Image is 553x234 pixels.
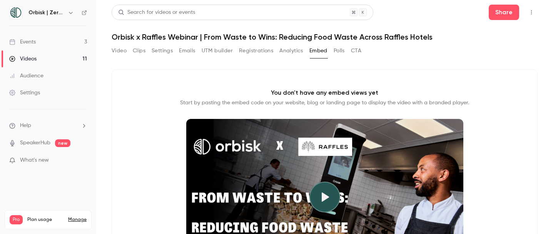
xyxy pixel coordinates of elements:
button: Video [112,45,127,57]
p: You don't have any embed views yet [271,88,378,97]
div: Audience [9,72,43,80]
span: Plan usage [27,217,63,223]
div: Videos [9,55,37,63]
button: Embed [309,45,327,57]
img: Orbisk | Zero Food Waste [10,7,22,19]
span: Help [20,122,31,130]
li: help-dropdown-opener [9,122,87,130]
button: Clips [133,45,145,57]
button: CTA [351,45,361,57]
h1: Orbisk x Raffles Webinar | From Waste to Wins: Reducing Food Waste Across Raffles Hotels [112,32,538,42]
iframe: Noticeable Trigger [78,157,87,164]
h6: Orbisk | Zero Food Waste [28,9,65,17]
span: new [55,139,70,147]
button: Top Bar Actions [525,6,538,18]
button: Registrations [239,45,273,57]
p: Start by pasting the embed code on your website, blog or landing page to display the video with a... [180,99,469,107]
button: Polls [334,45,345,57]
div: Settings [9,89,40,97]
a: SpeakerHub [20,139,50,147]
div: Events [9,38,36,46]
span: Pro [10,215,23,224]
button: UTM builder [202,45,233,57]
span: What's new [20,156,49,164]
a: Manage [68,217,87,223]
div: Search for videos or events [118,8,195,17]
button: Analytics [279,45,303,57]
button: Share [489,5,519,20]
button: Emails [179,45,195,57]
button: Play video [309,182,340,212]
button: Settings [152,45,173,57]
